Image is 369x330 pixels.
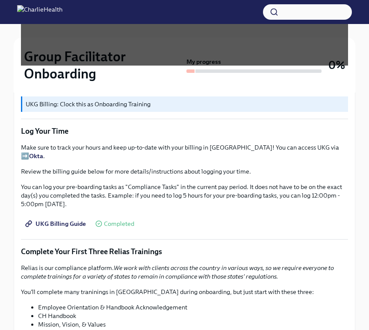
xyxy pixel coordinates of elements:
p: Complete Your First Three Relias Trainings [21,246,348,257]
span: Completed [104,221,134,227]
h2: Group Facilitator Onboarding [24,48,183,82]
p: You can log your pre-boarding tasks as "Compliance Tasks" in the current pay period. It does not ... [21,183,348,208]
p: Review the billing guide below for more details/instructions about logging your time. [21,167,348,176]
li: CH Handbook [38,312,348,320]
li: Mission, Vision, & Values [38,320,348,329]
em: We work with clients across the country in various ways, so we require everyone to complete train... [21,264,334,280]
p: Relias is our compliance platform. [21,264,348,281]
p: Log Your Time [21,126,348,136]
span: UKG Billing Guide [27,219,86,228]
img: CharlieHealth [17,5,62,19]
a: Okta [29,152,43,160]
a: UKG Billing Guide [21,215,92,232]
p: You'll complete many traninings in [GEOGRAPHIC_DATA] during onboarding, but just start with these... [21,288,348,296]
strong: My progress [186,57,221,66]
p: Make sure to track your hours and keep up-to-date with your billing in [GEOGRAPHIC_DATA]! You can... [21,143,348,160]
p: UKG Billing: Clock this as Onboarding Training [26,100,345,108]
li: Employee Orientation & Handbook Acknowledgement [38,303,348,312]
h3: 0% [328,57,345,73]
